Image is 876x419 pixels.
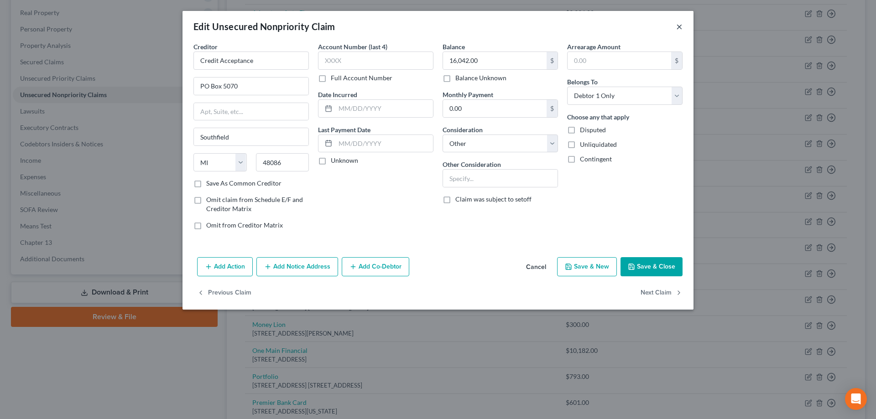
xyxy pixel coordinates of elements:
[671,52,682,69] div: $
[206,179,282,188] label: Save As Common Creditor
[443,42,465,52] label: Balance
[318,42,387,52] label: Account Number (last 4)
[455,195,532,203] span: Claim was subject to setoff
[335,100,433,117] input: MM/DD/YYYY
[567,112,629,122] label: Choose any that apply
[318,125,370,134] label: Last Payment Date
[547,52,558,69] div: $
[194,78,308,95] input: Enter address...
[331,73,392,83] label: Full Account Number
[580,140,617,148] span: Unliquidated
[335,135,433,152] input: MM/DD/YYYY
[206,221,283,229] span: Omit from Creditor Matrix
[620,257,683,276] button: Save & Close
[256,153,309,171] input: Enter zip...
[443,160,501,169] label: Other Consideration
[567,42,620,52] label: Arrearage Amount
[443,90,493,99] label: Monthly Payment
[331,156,358,165] label: Unknown
[519,258,553,276] button: Cancel
[197,284,251,303] button: Previous Claim
[342,257,409,276] button: Add Co-Debtor
[193,43,218,51] span: Creditor
[557,257,617,276] button: Save & New
[206,196,303,212] span: Omit claim from Schedule E/F and Creditor Matrix
[443,100,547,117] input: 0.00
[580,126,606,134] span: Disputed
[318,52,433,70] input: XXXX
[443,52,547,69] input: 0.00
[197,257,253,276] button: Add Action
[547,100,558,117] div: $
[443,170,558,187] input: Specify...
[568,52,671,69] input: 0.00
[194,103,308,120] input: Apt, Suite, etc...
[567,78,598,86] span: Belongs To
[318,90,357,99] label: Date Incurred
[193,52,309,70] input: Search creditor by name...
[580,155,612,163] span: Contingent
[194,128,308,145] input: Enter city...
[443,125,483,134] label: Consideration
[193,20,335,33] div: Edit Unsecured Nonpriority Claim
[641,284,683,303] button: Next Claim
[256,257,338,276] button: Add Notice Address
[676,21,683,32] button: ×
[845,388,867,410] div: Open Intercom Messenger
[455,73,506,83] label: Balance Unknown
